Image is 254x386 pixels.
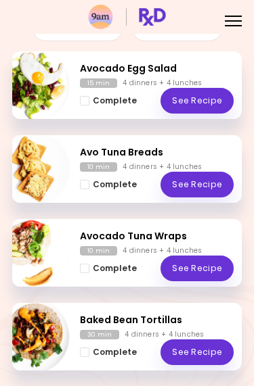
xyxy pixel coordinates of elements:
span: Complete [93,96,137,105]
div: 4 dinners + 4 lunches [123,78,202,88]
button: Complete - Baked Bean Tortillas [80,345,137,360]
div: 4 dinners + 4 lunches [123,162,202,172]
h2: Avo Tuna Breads [80,145,234,160]
span: Complete [93,347,137,357]
h2: Baked Bean Tortillas [80,313,234,327]
button: Complete - Avocado Egg Salad [80,93,137,108]
a: See Recipe - Avocado Egg Salad [161,88,234,114]
button: Complete - Avo Tuna Breads [80,177,137,192]
h2: Avocado Egg Salad [80,62,234,76]
div: 15 min [80,78,117,88]
a: See Recipe - Avocado Tuna Wraps [161,256,234,281]
img: RxDiet [88,5,166,29]
div: 4 dinners + 4 lunches [125,330,204,339]
div: 10 min [80,162,117,172]
h2: Avocado Tuna Wraps [80,229,234,243]
button: Complete - Avocado Tuna Wraps [80,261,137,276]
span: Complete [93,264,137,273]
div: 10 min [80,246,117,256]
div: 4 dinners + 4 lunches [123,246,202,256]
a: See Recipe - Baked Bean Tortillas [161,339,234,365]
a: See Recipe - Avo Tuna Breads [161,172,234,197]
span: Complete [93,180,137,189]
div: 30 min [80,330,119,339]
